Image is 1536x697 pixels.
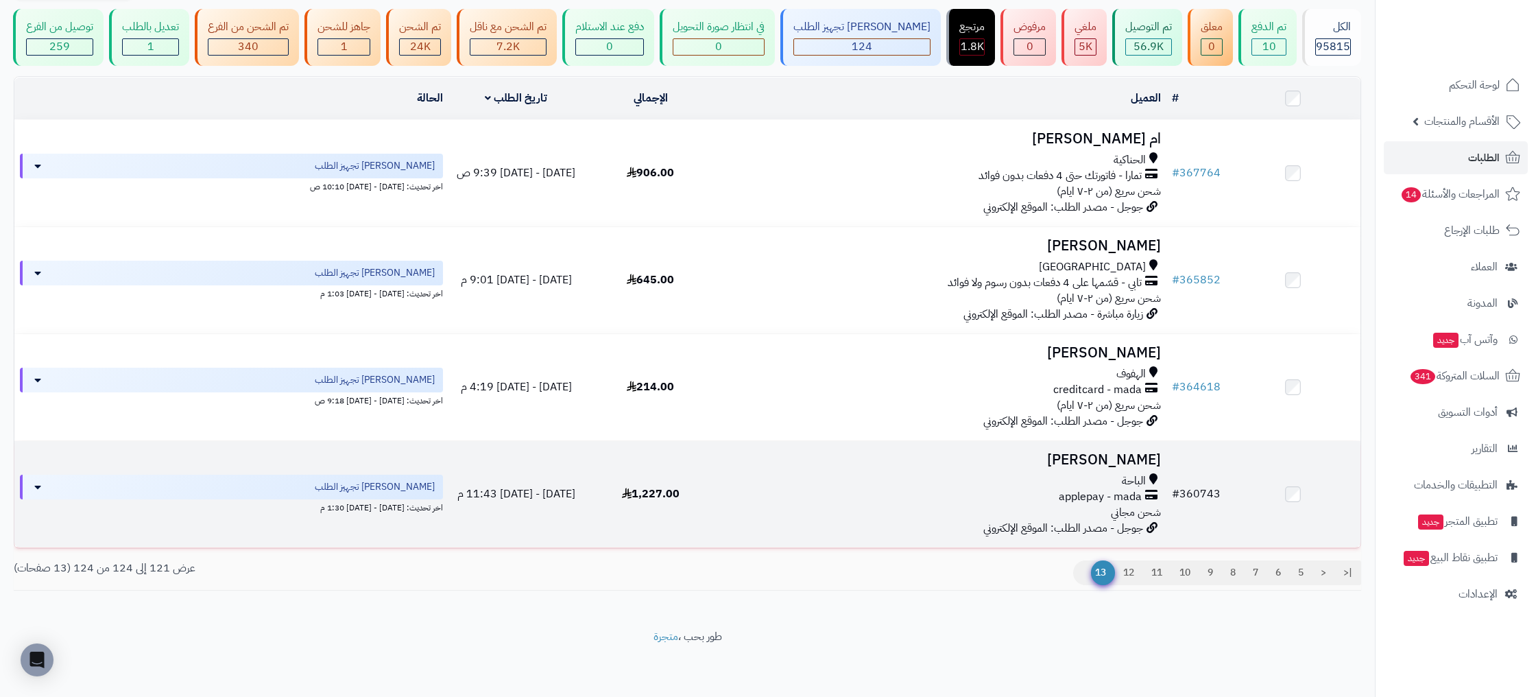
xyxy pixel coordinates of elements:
span: 124 [852,38,872,55]
span: 14 [1401,187,1422,203]
span: شحن مجاني [1111,504,1161,521]
span: creditcard - mada [1053,382,1142,398]
div: ملغي [1075,19,1096,35]
span: 0 [1208,38,1215,55]
div: 7222 [470,39,546,55]
div: 0 [1014,39,1045,55]
div: 0 [576,39,643,55]
span: تمارا - فاتورتك حتى 4 دفعات بدون فوائد [979,168,1142,184]
span: شحن سريع (من ٢-٧ ايام) [1057,183,1161,200]
a: < [1312,560,1335,585]
span: الحناكية [1114,152,1146,168]
a: تم الشحن مع ناقل 7.2K [454,9,560,66]
span: 0 [715,38,722,55]
span: 0 [1027,38,1033,55]
span: 1.8K [961,38,984,55]
span: جديد [1418,515,1443,530]
span: [PERSON_NAME] تجهيز الطلب [315,266,435,280]
a: معلق 0 [1185,9,1236,66]
span: 645.00 [627,272,674,288]
a: أدوات التسويق [1384,396,1528,429]
a: توصيل من الفرع 259 [10,9,106,66]
span: [DATE] - [DATE] 4:19 م [461,379,572,395]
h3: [PERSON_NAME] [723,238,1161,254]
span: التقارير [1472,439,1498,458]
a: الإعدادات [1384,578,1528,611]
span: شحن سريع (من ٢-٧ ايام) [1057,290,1161,307]
span: # [1172,272,1179,288]
span: الإعدادات [1459,584,1498,604]
div: تم الشحن [399,19,441,35]
div: 340 [208,39,288,55]
span: زيارة مباشرة - مصدر الطلب: الموقع الإلكتروني [963,306,1143,322]
a: ملغي 5K [1059,9,1109,66]
a: التقارير [1384,432,1528,465]
div: تم الشحن من الفرع [208,19,289,35]
a: 7 [1244,560,1267,585]
a: التطبيقات والخدمات [1384,469,1528,501]
h3: [PERSON_NAME] [723,452,1161,468]
a: الحالة [417,90,443,106]
a: [PERSON_NAME] تجهيز الطلب 124 [778,9,944,66]
span: الباحة [1122,473,1146,489]
a: متجرة [653,628,678,645]
span: 214.00 [627,379,674,395]
span: التطبيقات والخدمات [1414,475,1498,495]
a: تم الشحن 24K [383,9,454,66]
span: # [1172,165,1179,181]
span: السلات المتروكة [1409,366,1500,386]
span: # [1172,486,1179,502]
a: الكل95815 [1299,9,1364,66]
span: جديد [1433,333,1459,348]
a: المدونة [1384,287,1528,320]
div: 124 [794,39,930,55]
div: جاهز للشحن [317,19,370,35]
a: 11 [1142,560,1171,585]
a: الإجمالي [634,90,668,106]
div: 56869 [1126,39,1171,55]
span: تابي - قسّمها على 4 دفعات بدون رسوم ولا فوائد [948,275,1142,291]
span: الأقسام والمنتجات [1424,112,1500,131]
a: السلات المتروكة341 [1384,359,1528,392]
a: لوحة التحكم [1384,69,1528,102]
div: اخر تحديث: [DATE] - [DATE] 1:03 م [20,285,443,300]
a: المراجعات والأسئلة14 [1384,178,1528,211]
span: [PERSON_NAME] تجهيز الطلب [315,480,435,494]
div: 4991 [1075,39,1096,55]
span: المدونة [1467,294,1498,313]
div: اخر تحديث: [DATE] - [DATE] 9:18 ص [20,392,443,407]
a: وآتس آبجديد [1384,323,1528,356]
div: تم الشحن مع ناقل [470,19,547,35]
span: 13 [1091,560,1115,585]
span: لوحة التحكم [1449,75,1500,95]
span: وآتس آب [1432,330,1498,349]
span: [DATE] - [DATE] 9:39 ص [457,165,575,181]
div: توصيل من الفرع [26,19,93,35]
div: عرض 121 إلى 124 من 124 (13 صفحات) [3,560,688,576]
span: جديد [1404,551,1429,566]
div: 24045 [400,39,440,55]
div: 0 [1201,39,1222,55]
a: 5 [1289,560,1312,585]
a: العميل [1131,90,1161,106]
span: جوجل - مصدر الطلب: الموقع الإلكتروني [983,520,1143,536]
a: #367764 [1172,165,1221,181]
span: 906.00 [627,165,674,181]
span: أدوات التسويق [1438,403,1498,422]
div: 10 [1252,39,1286,55]
a: 12 [1114,560,1143,585]
span: [DATE] - [DATE] 9:01 م [461,272,572,288]
a: تم الشحن من الفرع 340 [192,9,302,66]
span: 0 [606,38,613,55]
span: [GEOGRAPHIC_DATA] [1039,259,1146,275]
a: تاريخ الطلب [485,90,547,106]
span: 1 [147,38,154,55]
div: معلق [1201,19,1223,35]
div: في انتظار صورة التحويل [673,19,765,35]
span: [PERSON_NAME] تجهيز الطلب [315,159,435,173]
div: دفع عند الاستلام [575,19,644,35]
div: مرتجع [959,19,985,35]
span: تطبيق نقاط البيع [1402,548,1498,567]
span: الهفوف [1116,366,1146,382]
h3: ام [PERSON_NAME] [723,131,1161,147]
